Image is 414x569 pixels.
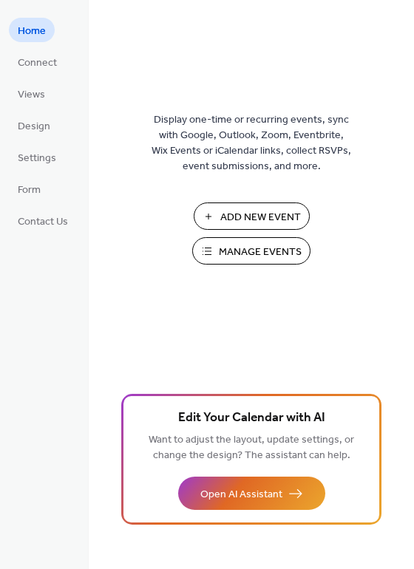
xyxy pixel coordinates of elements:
button: Open AI Assistant [178,477,325,510]
button: Manage Events [192,237,310,265]
a: Connect [9,50,66,74]
span: Connect [18,55,57,71]
a: Design [9,113,59,137]
span: Contact Us [18,214,68,230]
span: Want to adjust the layout, update settings, or change the design? The assistant can help. [149,430,354,466]
span: Home [18,24,46,39]
span: Open AI Assistant [200,487,282,502]
button: Add New Event [194,202,310,230]
span: Settings [18,151,56,166]
a: Settings [9,145,65,169]
span: Edit Your Calendar with AI [178,408,325,429]
span: Add New Event [220,210,301,225]
a: Contact Us [9,208,77,233]
a: Home [9,18,55,42]
a: Views [9,81,54,106]
span: Views [18,87,45,103]
span: Design [18,119,50,134]
span: Form [18,183,41,198]
span: Display one-time or recurring events, sync with Google, Outlook, Zoom, Eventbrite, Wix Events or ... [152,112,351,174]
span: Manage Events [219,245,302,260]
a: Form [9,177,50,201]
